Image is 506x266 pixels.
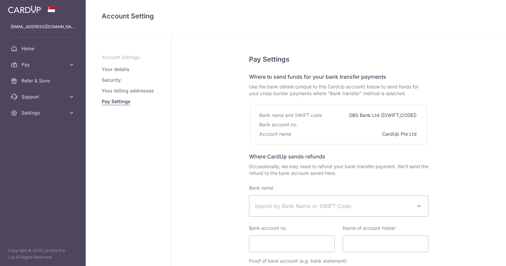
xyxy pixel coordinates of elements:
[382,129,418,139] div: CardUp Pte Ltd
[343,225,396,231] label: Name of account holder
[21,45,66,52] span: Home
[249,225,287,231] label: Bank account no.
[249,54,428,65] h5: Pay Settings
[8,5,41,13] img: CardUp
[249,163,428,177] span: Occassionally, we may need to refund your bank transfer payment. We’ll send the refund to the ban...
[102,98,131,105] a: Pay Settings
[249,258,347,264] label: Proof of bank account (e.g. bank statement)
[249,83,428,97] span: Use the bank details (unique to this CardUp account) below to send funds for your cross-border pa...
[102,54,155,61] p: Account Settings
[21,93,66,100] span: Support
[11,23,75,30] p: [EMAIL_ADDRESS][DOMAIN_NAME]
[102,12,154,20] span: translation missing: en.refund_bank_accounts.show.title.account_setting
[259,120,299,129] div: Bank account no.
[259,129,292,139] div: Account name
[102,66,130,73] a: Your details
[249,73,386,80] span: Where to send funds for your bank transfer payments
[21,61,66,68] span: Pay
[102,87,154,94] a: Your billing addresses
[249,185,273,191] label: Bank name
[255,202,412,210] span: Search by Bank Name or SWIFT Code
[349,111,418,120] div: DBS Bank Ltd ([SWIFT_CODE])
[21,77,66,84] span: Refer & Save
[249,153,325,160] span: Where CardUp sends refunds
[21,110,66,116] span: Settings
[259,111,323,120] div: Bank name and SWIFT code
[102,77,121,83] a: Security
[463,246,499,263] iframe: Opens a widget where you can find more information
